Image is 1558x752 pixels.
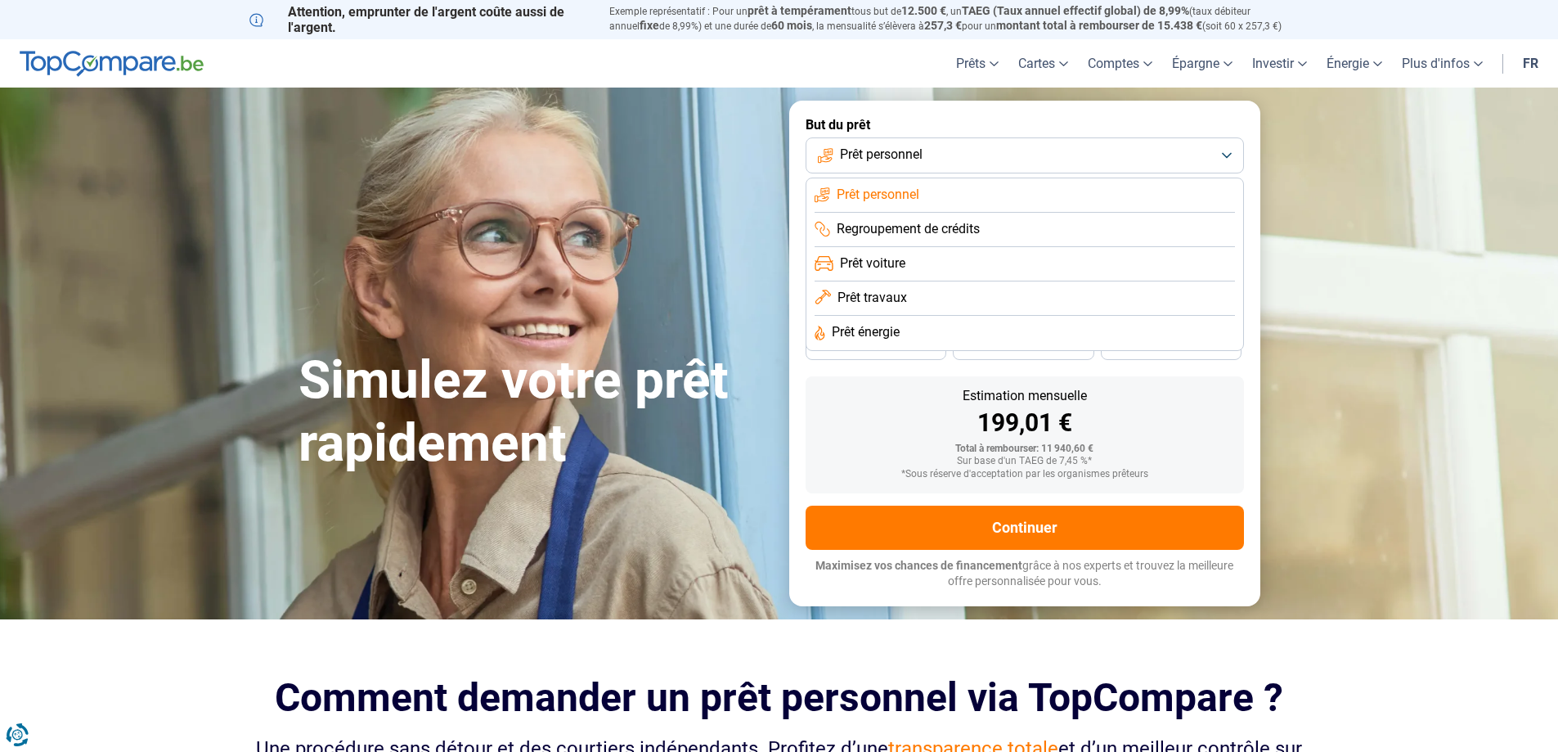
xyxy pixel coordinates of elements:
p: Exemple représentatif : Pour un tous but de , un (taux débiteur annuel de 8,99%) et une durée de ... [609,4,1309,34]
a: Plus d'infos [1392,39,1493,88]
span: Prêt personnel [840,146,923,164]
span: Prêt travaux [837,289,907,307]
span: fixe [640,19,659,32]
label: But du prêt [806,117,1244,133]
div: Estimation mensuelle [819,390,1231,403]
span: prêt à tempérament [748,4,851,17]
span: 24 mois [1153,343,1189,353]
span: TAEG (Taux annuel effectif global) de 8,99% [962,4,1189,17]
div: Total à rembourser: 11 940,60 € [819,444,1231,455]
span: 36 mois [858,343,894,353]
a: Prêts [946,39,1008,88]
div: *Sous réserve d'acceptation par les organismes prêteurs [819,469,1231,480]
img: TopCompare [20,51,204,77]
span: 60 mois [771,19,812,32]
p: grâce à nos experts et trouvez la meilleure offre personnalisée pour vous. [806,558,1244,590]
a: fr [1513,39,1548,88]
h1: Simulez votre prêt rapidement [299,349,770,475]
span: montant total à rembourser de 15.438 € [996,19,1202,32]
div: Sur base d'un TAEG de 7,45 %* [819,456,1231,467]
span: Prêt personnel [837,186,919,204]
p: Attention, emprunter de l'argent coûte aussi de l'argent. [249,4,590,35]
a: Énergie [1317,39,1392,88]
div: 199,01 € [819,411,1231,435]
span: Prêt énergie [832,323,900,341]
a: Comptes [1078,39,1162,88]
h2: Comment demander un prêt personnel via TopCompare ? [249,675,1309,720]
span: Maximisez vos chances de financement [815,559,1022,572]
span: 12.500 € [901,4,946,17]
a: Investir [1242,39,1317,88]
a: Épargne [1162,39,1242,88]
span: 257,3 € [924,19,962,32]
a: Cartes [1008,39,1078,88]
span: 30 mois [1005,343,1041,353]
button: Continuer [806,506,1244,550]
span: Prêt voiture [840,254,905,272]
button: Prêt personnel [806,137,1244,173]
span: Regroupement de crédits [837,220,980,238]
